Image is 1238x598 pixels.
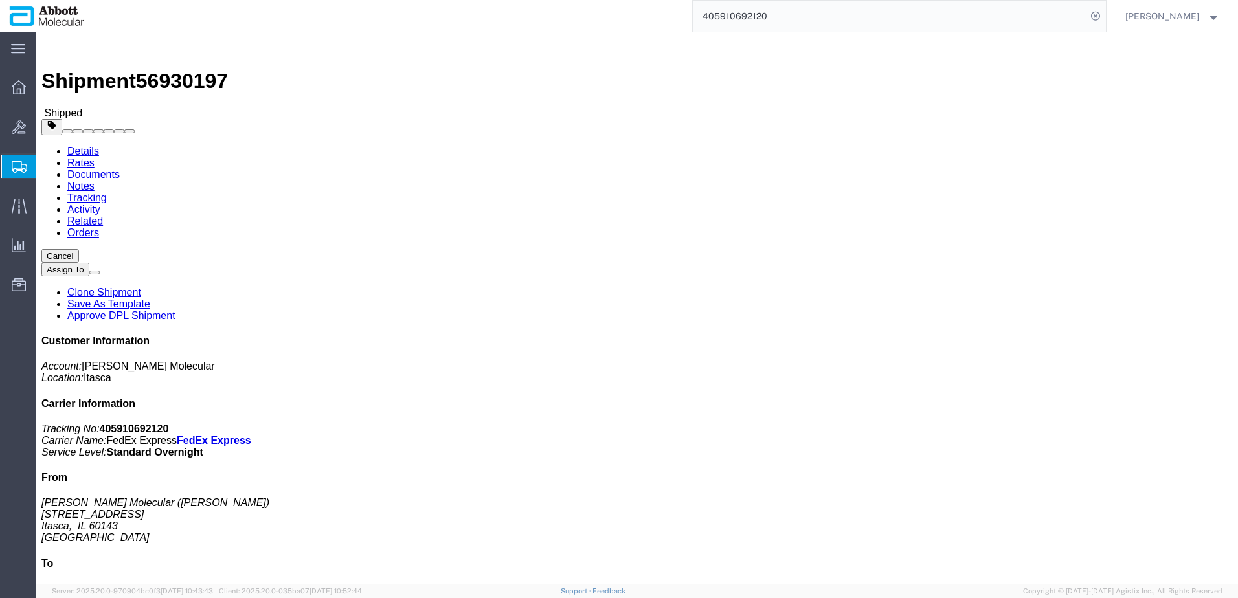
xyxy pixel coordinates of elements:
img: logo [9,6,85,26]
iframe: FS Legacy Container [36,32,1238,584]
span: Copyright © [DATE]-[DATE] Agistix Inc., All Rights Reserved [1023,586,1222,597]
span: Raza Khan [1125,9,1199,23]
input: Search for shipment number, reference number [693,1,1086,32]
a: Feedback [592,587,625,595]
a: Support [561,587,593,595]
button: [PERSON_NAME] [1125,8,1221,24]
span: Server: 2025.20.0-970904bc0f3 [52,587,213,595]
span: Client: 2025.20.0-035ba07 [219,587,362,595]
span: [DATE] 10:52:44 [309,587,362,595]
span: [DATE] 10:43:43 [161,587,213,595]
